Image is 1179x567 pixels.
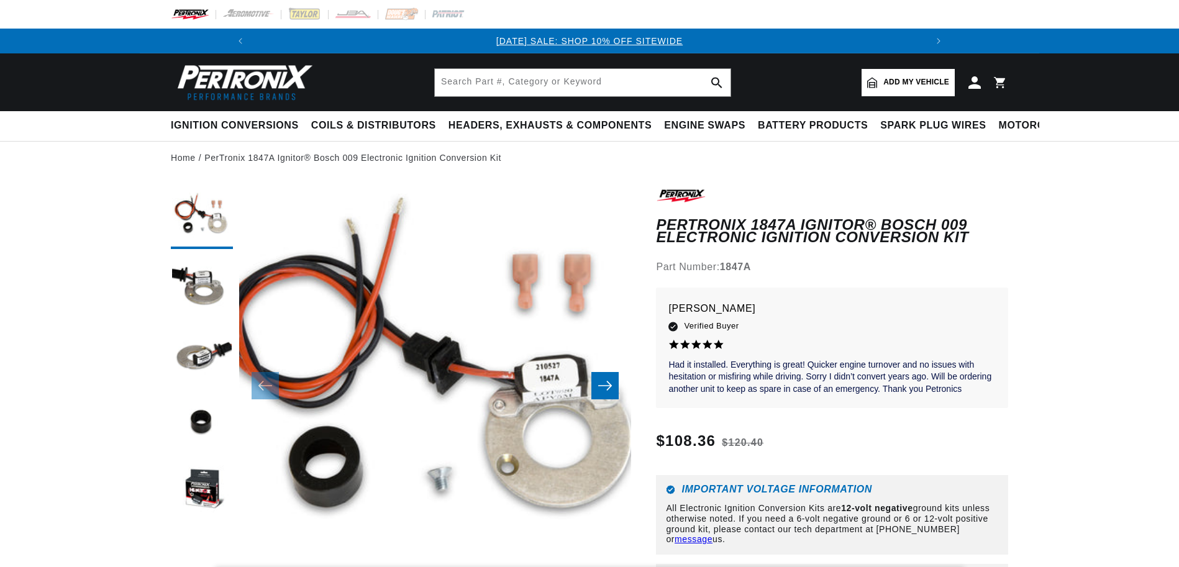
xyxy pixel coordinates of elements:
[171,187,233,249] button: Load image 1 in gallery view
[880,119,986,132] span: Spark Plug Wires
[171,151,1008,165] nav: breadcrumbs
[926,29,951,53] button: Translation missing: en.sections.announcements.next_announcement
[171,392,233,454] button: Load image 4 in gallery view
[664,119,745,132] span: Engine Swaps
[442,111,658,140] summary: Headers, Exhausts & Components
[171,324,233,386] button: Load image 3 in gallery view
[722,435,763,450] s: $120.40
[496,36,683,46] a: [DATE] SALE: SHOP 10% OFF SITEWIDE
[171,119,299,132] span: Ignition Conversions
[993,111,1079,140] summary: Motorcycle
[999,119,1073,132] span: Motorcycle
[252,372,279,399] button: Slide left
[253,34,927,48] div: 1 of 3
[253,34,927,48] div: Announcement
[666,503,998,545] p: All Electronic Ignition Conversion Kits are ground kits unless otherwise noted. If you need a 6-v...
[204,151,501,165] a: PerTronix 1847A Ignitor® Bosch 009 Electronic Ignition Conversion Kit
[656,219,1008,244] h1: PerTronix 1847A Ignitor® Bosch 009 Electronic Ignition Conversion Kit
[140,29,1039,53] slideshow-component: Translation missing: en.sections.announcements.announcement_bar
[668,359,996,396] p: Had it installed. Everything is great! Quicker engine turnover and no issues with hesitation or m...
[171,111,305,140] summary: Ignition Conversions
[883,76,949,88] span: Add my vehicle
[668,300,996,317] p: [PERSON_NAME]
[591,372,619,399] button: Slide right
[656,430,716,452] span: $108.36
[311,119,436,132] span: Coils & Distributors
[171,151,196,165] a: Home
[874,111,992,140] summary: Spark Plug Wires
[448,119,652,132] span: Headers, Exhausts & Components
[703,69,731,96] button: search button
[435,69,731,96] input: Search Part #, Category or Keyword
[752,111,874,140] summary: Battery Products
[675,534,712,544] a: message
[171,460,233,522] button: Load image 5 in gallery view
[666,485,998,494] h6: Important Voltage Information
[841,503,913,513] strong: 12-volt negative
[684,319,739,333] span: Verified Buyer
[862,69,955,96] a: Add my vehicle
[305,111,442,140] summary: Coils & Distributors
[171,255,233,317] button: Load image 2 in gallery view
[656,259,1008,275] div: Part Number:
[658,111,752,140] summary: Engine Swaps
[720,261,751,272] strong: 1847A
[228,29,253,53] button: Translation missing: en.sections.announcements.previous_announcement
[171,61,314,104] img: Pertronix
[758,119,868,132] span: Battery Products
